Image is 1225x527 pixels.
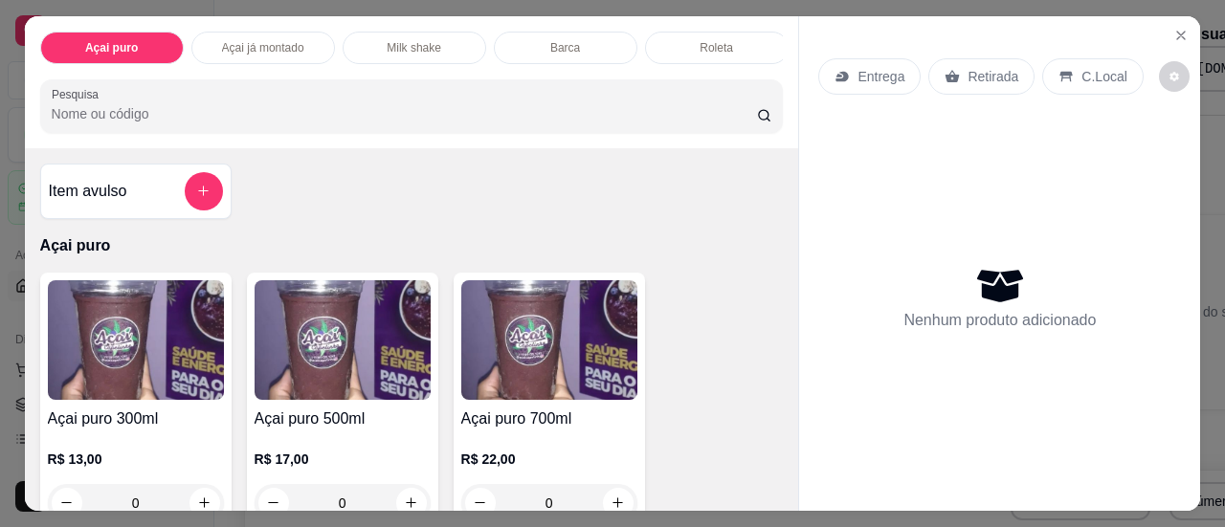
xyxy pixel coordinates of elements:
[461,407,637,430] h4: Açai puro 700ml
[1166,20,1196,51] button: Close
[255,280,431,400] img: product-image
[461,280,637,400] img: product-image
[550,40,580,55] p: Barca
[49,180,127,203] h4: Item avulso
[1159,61,1190,92] button: decrease-product-quantity
[48,407,224,430] h4: Açai puro 300ml
[968,67,1018,86] p: Retirada
[1081,67,1126,86] p: C.Local
[52,104,757,123] input: Pesquisa
[903,309,1096,332] p: Nenhum produto adicionado
[52,86,105,102] label: Pesquisa
[85,40,138,55] p: Açai puro
[48,450,224,469] p: R$ 13,00
[40,234,784,257] p: Açai puro
[255,407,431,430] h4: Açai puro 500ml
[222,40,304,55] p: Açai já montado
[461,450,637,469] p: R$ 22,00
[48,280,224,400] img: product-image
[255,450,431,469] p: R$ 17,00
[857,67,904,86] p: Entrega
[387,40,441,55] p: Milk shake
[700,40,733,55] p: Roleta
[185,172,223,210] button: add-separate-item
